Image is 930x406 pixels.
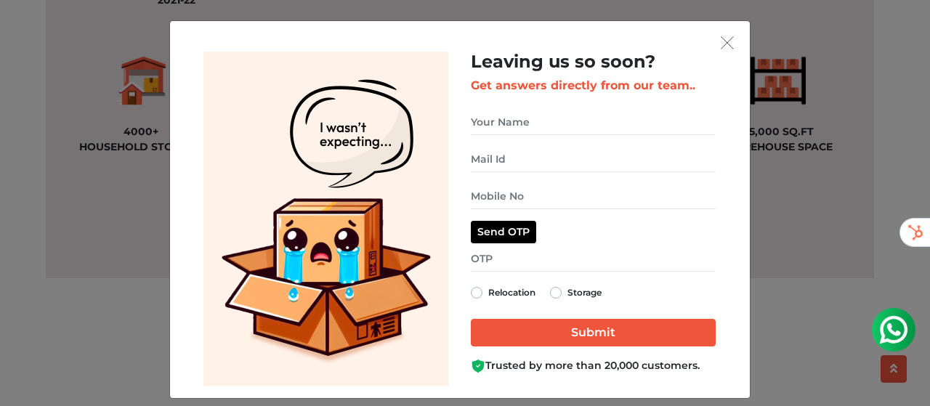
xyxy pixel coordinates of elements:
[721,36,734,49] img: exit
[471,110,716,135] input: Your Name
[567,284,602,301] label: Storage
[203,52,449,386] img: Lead Welcome Image
[471,147,716,172] input: Mail Id
[471,52,716,73] h2: Leaving us so soon?
[471,359,485,373] img: Boxigo Customer Shield
[15,15,44,44] img: whatsapp-icon.svg
[471,358,716,373] div: Trusted by more than 20,000 customers.
[471,319,716,346] input: Submit
[471,246,716,272] input: OTP
[488,284,535,301] label: Relocation
[471,184,716,209] input: Mobile No
[471,221,536,243] button: Send OTP
[471,78,716,92] h3: Get answers directly from our team..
